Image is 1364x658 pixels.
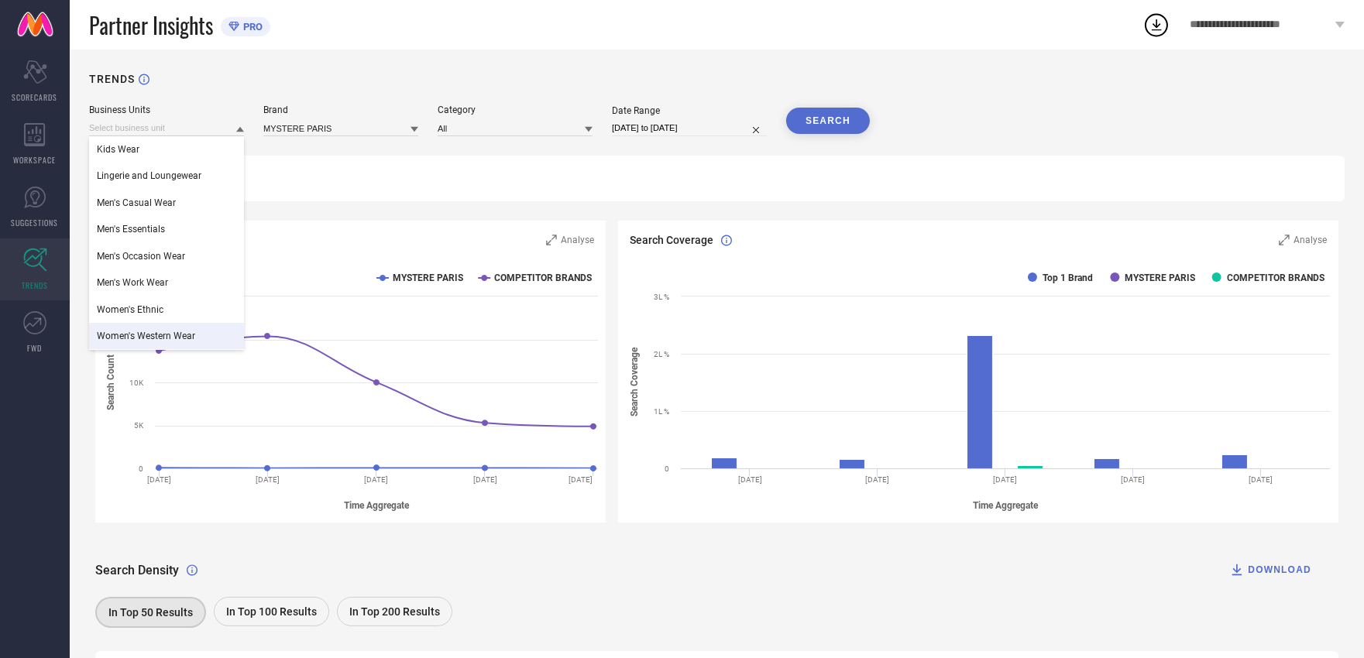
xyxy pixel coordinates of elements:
[546,235,557,245] svg: Zoom
[1279,235,1290,245] svg: Zoom
[89,120,244,136] input: Select business unit
[89,243,244,269] div: Men's Occasion Wear
[344,500,410,511] tspan: Time Aggregate
[1294,235,1327,245] span: Analyse
[561,235,594,245] span: Analyse
[134,421,144,430] text: 5K
[263,105,418,115] div: Brand
[786,108,870,134] button: SEARCH
[89,9,213,41] span: Partner Insights
[239,21,263,33] span: PRO
[12,217,59,228] span: SUGGESTIONS
[973,500,1039,511] tspan: Time Aggregate
[629,348,640,417] tspan: Search Coverage
[1125,272,1196,283] text: MYSTERE PARIS
[89,269,244,296] div: Men's Work Wear
[89,323,244,349] div: Women's Western Wear
[393,272,463,283] text: MYSTERE PARIS
[147,475,171,484] text: [DATE]
[97,224,165,235] span: Men's Essentials
[12,91,58,103] span: SCORECARDS
[89,105,244,115] div: Business Units
[89,190,244,216] div: Men's Casual Wear
[1122,475,1146,484] text: [DATE]
[612,120,767,136] input: Select date range
[105,355,116,410] tspan: Search Count
[994,475,1018,484] text: [DATE]
[14,154,57,166] span: WORKSPACE
[97,197,176,208] span: Men's Casual Wear
[654,407,669,416] text: 1L %
[438,105,593,115] div: Category
[256,475,280,484] text: [DATE]
[97,170,201,181] span: Lingerie and Loungewear
[1229,562,1311,577] div: DOWNLOAD
[665,464,669,473] text: 0
[654,350,669,358] text: 2L %
[569,475,593,484] text: [DATE]
[738,475,762,484] text: [DATE]
[1142,11,1170,39] div: Open download list
[866,475,890,484] text: [DATE]
[654,293,669,301] text: 3L %
[139,464,143,473] text: 0
[365,475,389,484] text: [DATE]
[89,216,244,242] div: Men's Essentials
[630,234,713,246] span: Search Coverage
[108,606,193,619] span: In Top 50 Results
[89,163,244,189] div: Lingerie and Loungewear
[22,279,48,291] span: TRENDS
[97,277,168,288] span: Men's Work Wear
[89,73,135,85] h1: TRENDS
[1249,475,1273,484] text: [DATE]
[28,342,43,354] span: FWD
[1043,272,1093,283] text: Top 1 Brand
[97,304,163,315] span: Women's Ethnic
[349,605,440,618] span: In Top 200 Results
[473,475,497,484] text: [DATE]
[97,144,139,155] span: Kids Wear
[1227,272,1324,283] text: COMPETITOR BRANDS
[129,379,144,387] text: 10K
[1210,554,1331,585] button: DOWNLOAD
[89,296,244,323] div: Women's Ethnic
[95,563,179,577] span: Search Density
[97,331,195,341] span: Women's Western Wear
[89,136,244,163] div: Kids Wear
[226,605,317,618] span: In Top 100 Results
[612,105,767,116] div: Date Range
[494,272,592,283] text: COMPETITOR BRANDS
[97,251,185,262] span: Men's Occasion Wear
